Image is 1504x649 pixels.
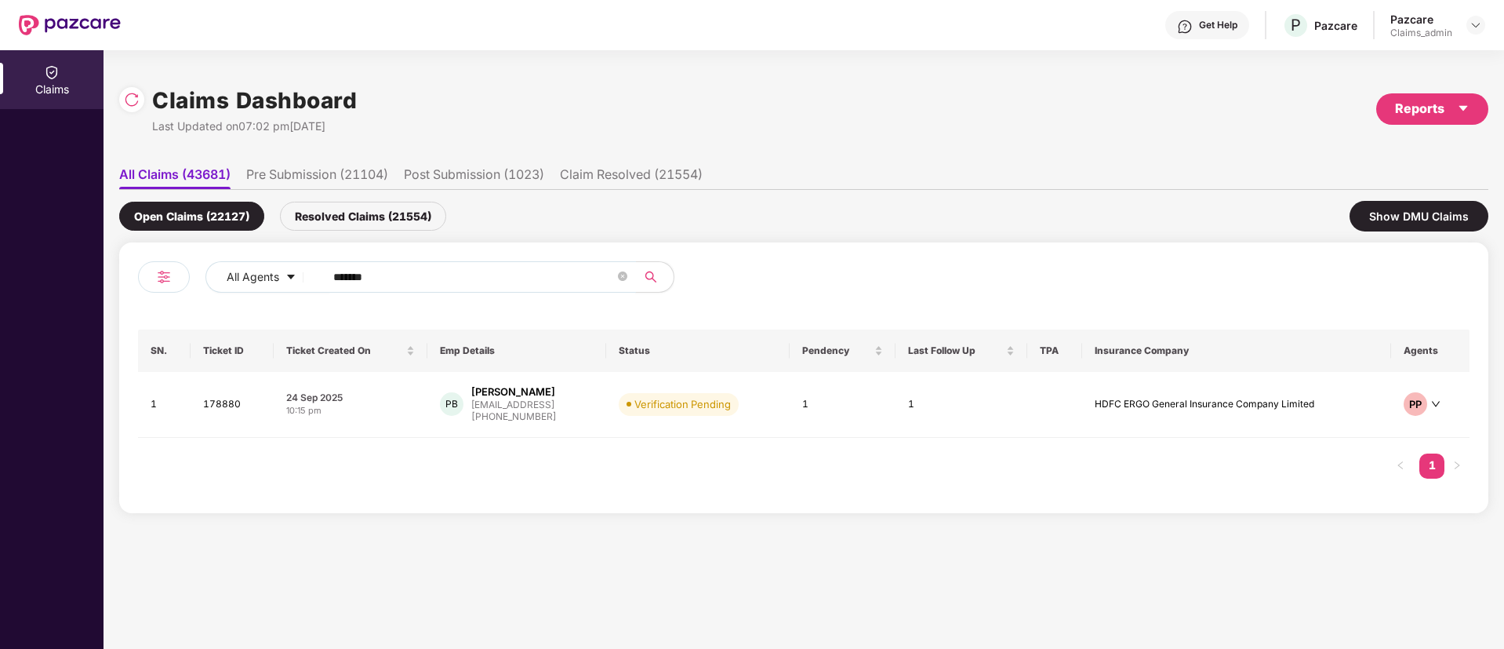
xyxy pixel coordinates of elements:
th: Last Follow Up [895,330,1027,372]
img: svg+xml;base64,PHN2ZyBpZD0iRHJvcGRvd24tMzJ4MzIiIHhtbG5zPSJodHRwOi8vd3d3LnczLm9yZy8yMDAwL3N2ZyIgd2... [1469,19,1482,31]
div: Pazcare [1314,18,1357,33]
div: PP [1404,392,1427,416]
span: Ticket Created On [286,345,403,357]
span: close-circle [618,270,627,285]
span: close-circle [618,272,627,281]
img: svg+xml;base64,PHN2ZyBpZD0iSGVscC0zMngzMiIgeG1sbnM9Imh0dHA6Ly93d3cudzMub3JnLzIwMDAvc3ZnIiB3aWR0aD... [1177,19,1193,35]
div: Pazcare [1390,12,1452,27]
span: Last Follow Up [908,345,1003,357]
div: Claims_admin [1390,27,1452,39]
img: svg+xml;base64,PHN2ZyBpZD0iQ2xhaW0iIHhtbG5zPSJodHRwOi8vd3d3LnczLm9yZy8yMDAwL3N2ZyIgd2lkdGg9IjIwIi... [44,64,60,80]
th: Pendency [790,330,895,372]
span: Pendency [802,345,871,357]
span: down [1431,399,1440,409]
th: Ticket Created On [274,330,427,372]
img: New Pazcare Logo [19,15,121,35]
span: P [1291,16,1301,35]
th: Agents [1391,330,1469,372]
div: Get Help [1199,19,1237,31]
